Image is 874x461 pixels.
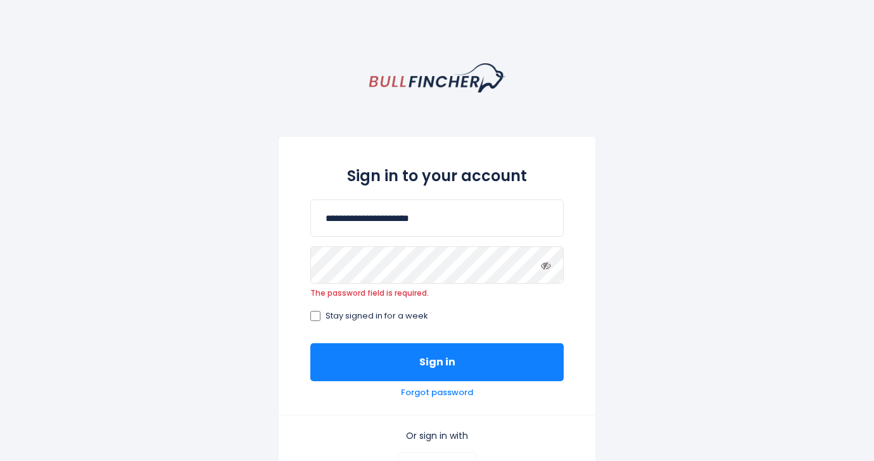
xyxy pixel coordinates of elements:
[310,430,564,441] p: Or sign in with
[310,343,564,381] button: Sign in
[310,165,564,187] h2: Sign in to your account
[310,311,320,321] input: Stay signed in for a week
[369,63,505,92] a: homepage
[401,388,473,398] a: Forgot password
[310,288,564,298] span: The password field is required.
[326,311,428,322] span: Stay signed in for a week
